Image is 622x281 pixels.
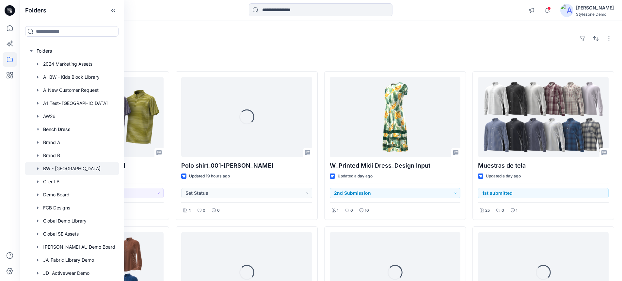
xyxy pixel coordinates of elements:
[365,207,369,214] p: 10
[478,77,609,157] a: Muestras de tela
[217,207,220,214] p: 0
[188,207,191,214] p: 4
[502,207,504,214] p: 0
[330,161,460,170] p: W_Printed Midi Dress_Design Input
[576,4,614,12] div: [PERSON_NAME]
[478,161,609,170] p: Muestras de tela
[189,173,230,180] p: Updated 19 hours ago
[27,57,614,65] h4: Styles
[560,4,573,17] img: avatar
[330,77,460,157] a: W_Printed Midi Dress_Design Input
[337,207,339,214] p: 1
[43,125,71,133] p: Bench Dress
[338,173,373,180] p: Updated a day ago
[485,207,490,214] p: 25
[576,12,614,17] div: Stylezone Demo
[181,161,312,170] p: Polo shirt_001-[PERSON_NAME]
[350,207,353,214] p: 0
[486,173,521,180] p: Updated a day ago
[516,207,518,214] p: 1
[203,207,205,214] p: 0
